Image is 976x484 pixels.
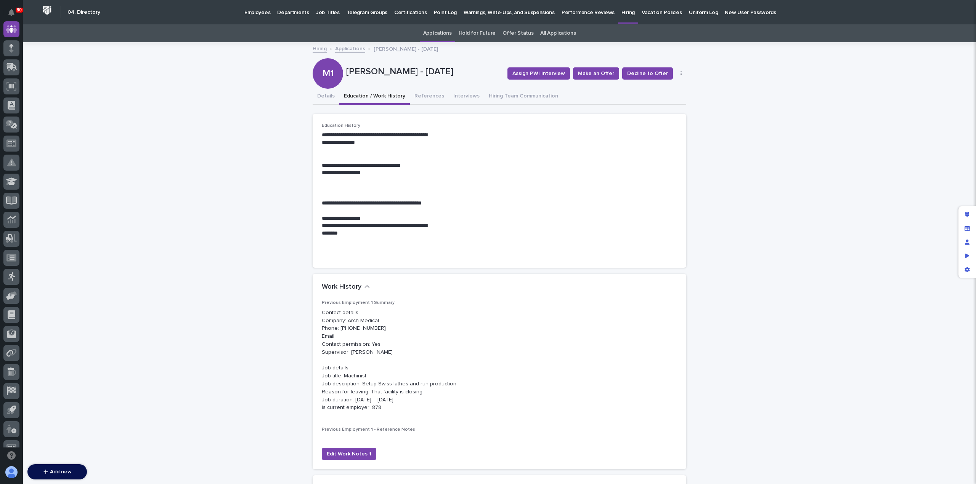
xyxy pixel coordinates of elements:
img: Stacker [8,7,23,22]
a: 🔗Onboarding Call [45,93,100,107]
span: Onboarding Call [55,96,97,104]
a: 📖Help Docs [5,93,45,107]
p: 80 [17,7,22,13]
button: References [410,89,449,105]
button: Make an Offer [573,67,619,80]
button: Interviews [449,89,484,105]
button: Add new [27,464,87,479]
a: Hiring [313,44,327,53]
a: Hold for Future [459,24,496,42]
div: Manage fields and data [960,222,974,235]
p: Contact details Company: Arch Medical Phone: [PHONE_NUMBER] Email: Contact permission: Yes Superv... [322,309,677,412]
span: Assign PWI Interview [512,70,565,77]
span: Decline to Offer [627,70,668,77]
span: Make an Offer [578,70,614,77]
span: Pylon [76,141,92,147]
div: App settings [960,263,974,276]
h2: Work History [322,283,361,291]
div: We're offline, we will be back soon! [26,125,107,131]
a: All Applications [540,24,576,42]
div: Start new chat [26,118,125,125]
div: 🔗 [48,97,54,103]
button: Edit Work Notes 1 [322,448,376,460]
p: Welcome 👋 [8,30,139,42]
button: Notifications [3,5,19,21]
h2: 04. Directory [67,9,100,16]
p: [PERSON_NAME] - [DATE] [346,66,501,77]
img: Workspace Logo [40,3,54,18]
span: Education History [322,123,360,128]
a: Applications [335,44,365,53]
span: Previous Employment 1 - Reference Notes [322,427,415,432]
div: Manage users [960,235,974,249]
div: Notifications80 [10,9,19,21]
button: users-avatar [3,464,19,480]
div: Edit layout [960,208,974,222]
button: Work History [322,283,370,291]
p: How can we help? [8,42,139,54]
div: M1 [313,37,343,79]
a: Powered byPylon [54,141,92,147]
button: Assign PWI Interview [507,67,570,80]
span: Help Docs [15,96,42,104]
button: Education / Work History [339,89,410,105]
button: Start new chat [130,120,139,129]
span: Previous Employment 1 Summary [322,300,395,305]
div: Preview as [960,249,974,263]
p: [PERSON_NAME] - [DATE] [374,44,438,53]
a: Offer Status [502,24,533,42]
button: Decline to Offer [622,67,673,80]
button: Open support chat [3,447,19,463]
div: 📖 [8,97,14,103]
img: 1736555164131-43832dd5-751b-4058-ba23-39d91318e5a0 [8,118,21,131]
button: Details [313,89,339,105]
a: Applications [423,24,452,42]
span: Edit Work Notes 1 [327,450,371,458]
button: Hiring Team Communication [484,89,563,105]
